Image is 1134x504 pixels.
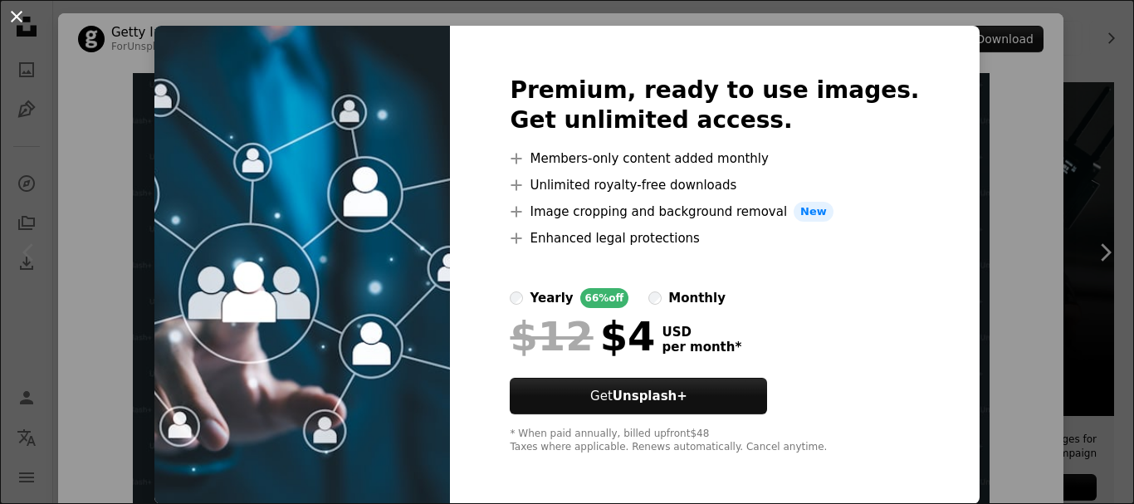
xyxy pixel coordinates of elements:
[510,149,919,169] li: Members-only content added monthly
[510,315,593,358] span: $12
[510,175,919,195] li: Unlimited royalty-free downloads
[648,291,662,305] input: monthly
[510,428,919,454] div: * When paid annually, billed upfront $48 Taxes where applicable. Renews automatically. Cancel any...
[580,288,629,308] div: 66% off
[662,325,741,340] span: USD
[668,288,726,308] div: monthly
[530,288,573,308] div: yearly
[154,26,450,504] img: premium_photo-1733328013343-e5ee77acaf05
[510,228,919,248] li: Enhanced legal protections
[662,340,741,355] span: per month *
[510,202,919,222] li: Image cropping and background removal
[510,315,655,358] div: $4
[510,76,919,135] h2: Premium, ready to use images. Get unlimited access.
[794,202,833,222] span: New
[510,378,767,414] button: GetUnsplash+
[613,389,687,404] strong: Unsplash+
[510,291,523,305] input: yearly66%off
